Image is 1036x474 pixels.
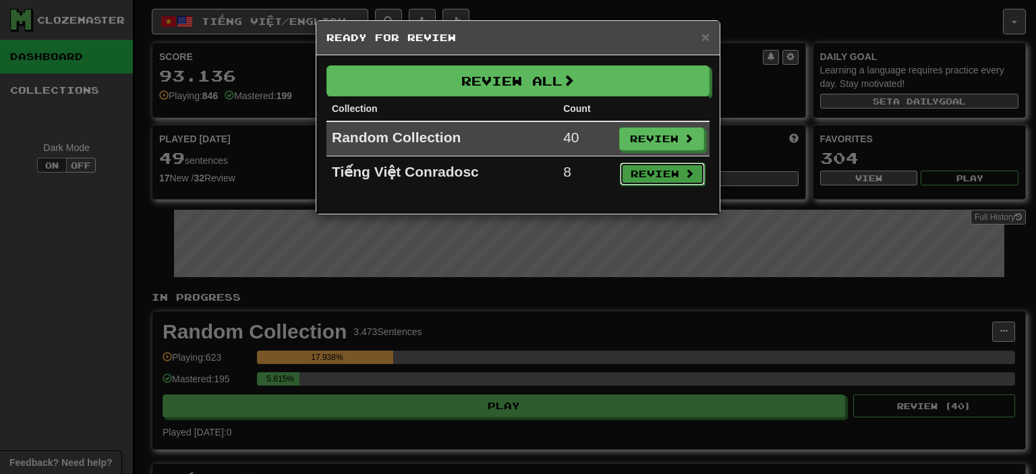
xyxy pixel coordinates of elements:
td: 8 [558,156,614,191]
td: Tiếng Việt Conradosc [326,156,558,191]
button: Close [701,30,710,44]
span: × [701,29,710,45]
td: Random Collection [326,121,558,156]
button: Review [619,127,704,150]
button: Review [620,162,705,185]
th: Count [558,96,614,121]
h5: Ready for Review [326,31,710,45]
td: 40 [558,121,614,156]
button: Review All [326,65,710,96]
th: Collection [326,96,558,121]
